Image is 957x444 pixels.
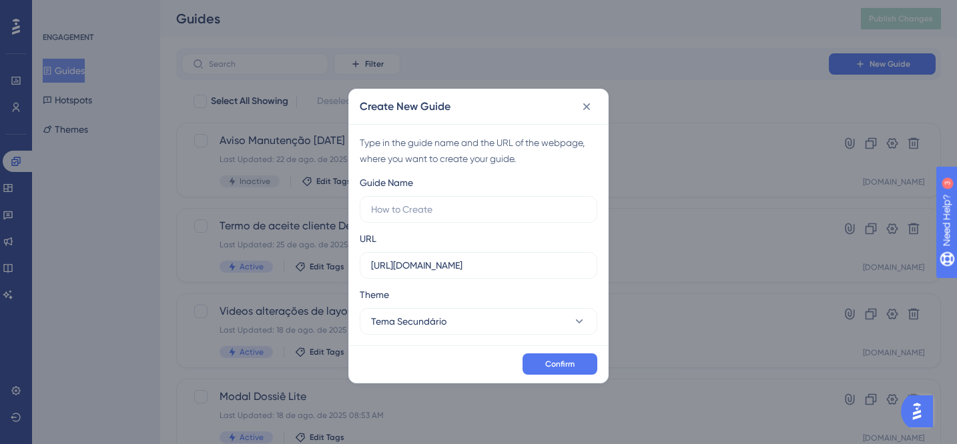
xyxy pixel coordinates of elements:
[360,175,413,191] div: Guide Name
[371,313,446,329] span: Tema Secundário
[360,287,389,303] span: Theme
[371,202,586,217] input: How to Create
[31,3,83,19] span: Need Help?
[360,135,597,167] div: Type in the guide name and the URL of the webpage, where you want to create your guide.
[360,99,450,115] h2: Create New Guide
[93,7,97,17] div: 3
[371,258,586,273] input: https://www.example.com
[545,359,575,369] span: Confirm
[360,231,376,247] div: URL
[901,391,941,431] iframe: UserGuiding AI Assistant Launcher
